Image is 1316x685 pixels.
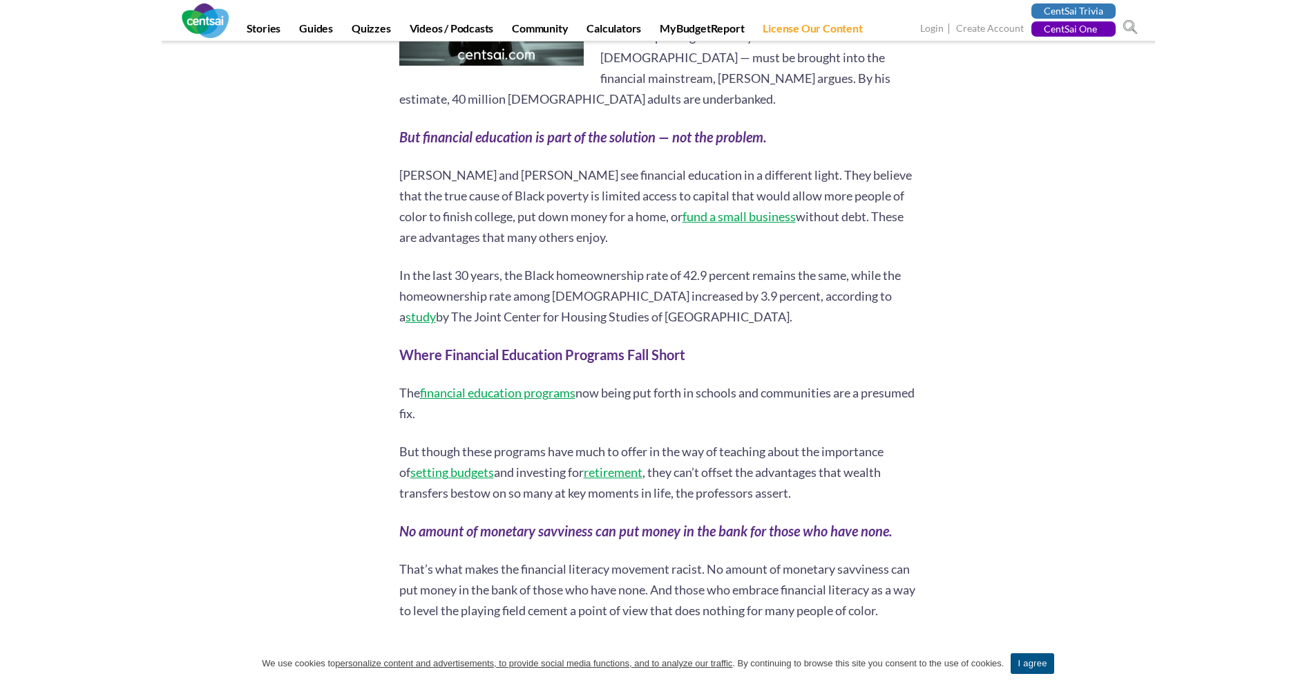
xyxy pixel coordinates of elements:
[399,129,767,145] strong: But financial education is part of the solution — not the problem.
[504,21,576,41] a: Community
[182,3,229,38] img: CentSai
[683,209,796,224] a: fund a small business
[1031,21,1116,37] a: CentSai One
[584,465,642,480] a: retirement
[262,657,1004,670] span: We use cookies to . By continuing to browse this site you consent to the use of cookies.
[920,22,944,37] a: Login
[1031,3,1116,19] a: CentSai Trivia
[399,26,917,109] p: The underprivileged — many of whom are [DEMOGRAPHIC_DATA] — must be brought into the financial ma...
[399,559,917,621] p: That’s what makes the financial literacy movement racist. No amount of monetary savviness can put...
[399,346,685,363] strong: Where Financial Education Programs Fall Short
[238,21,289,41] a: Stories
[956,22,1024,37] a: Create Account
[946,21,954,37] span: |
[1292,657,1306,670] a: I agree
[399,523,893,539] strong: No amount of monetary savviness can put money in the bank for those who have none.
[399,165,917,247] p: [PERSON_NAME] and [PERSON_NAME] see financial education in a different light. They believe that t...
[399,441,917,503] p: But though these programs have much to offer in the way of teaching about the importance of and i...
[401,21,502,41] a: Videos / Podcasts
[578,21,649,41] a: Calculators
[343,21,399,41] a: Quizzes
[335,658,732,668] u: personalize content and advertisements, to provide social media functions, and to analyze our tra...
[651,21,752,41] a: MyBudgetReport
[399,265,917,327] p: In the last 30 years, the Black homeownership rate of 42.9 percent remains the same, while the ho...
[420,385,575,400] a: financial education programs
[1011,653,1053,674] a: I agree
[291,21,341,41] a: Guides
[406,309,436,324] a: study
[410,465,494,480] a: setting budgets
[754,21,870,41] a: License Our Content
[399,382,917,424] p: The now being put forth in schools and communities are a presumed fix.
